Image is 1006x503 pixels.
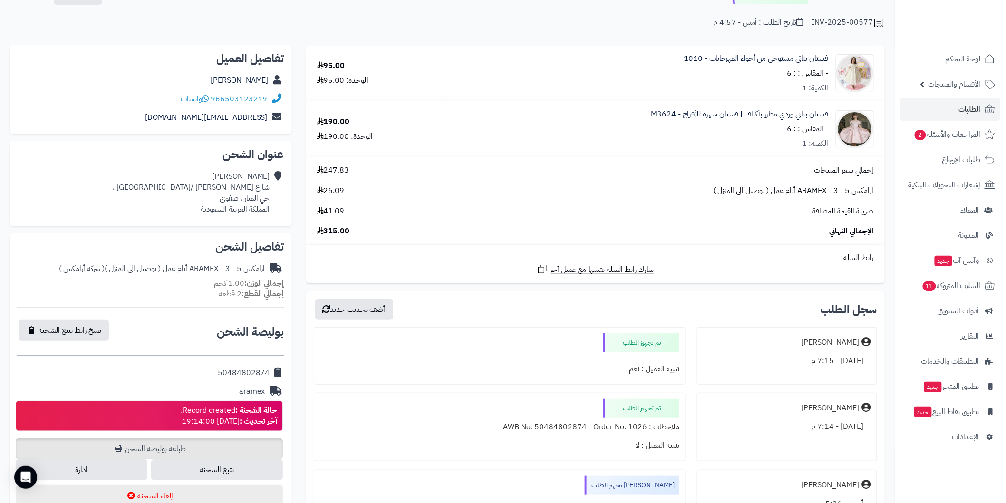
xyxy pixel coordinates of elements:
a: تتبع الشحنة [151,459,283,480]
div: الكمية: 1 [803,138,829,149]
a: واتساب [181,93,209,105]
div: 50484802874 [218,368,270,378]
a: [EMAIL_ADDRESS][DOMAIN_NAME] [145,112,268,123]
a: لوحة التحكم [900,48,1000,70]
span: 315.00 [317,226,350,237]
div: الوحدة: 190.00 [317,131,373,142]
div: [DATE] - 7:15 م [703,352,871,370]
div: INV-2025-00577 [812,17,885,29]
span: ارامكس ARAMEX - 3 - 5 أيام عمل ( توصيل الى المنزل ) [713,185,874,196]
span: الطلبات [959,103,981,116]
div: 95.00 [317,60,345,71]
a: المراجعات والأسئلة2 [900,123,1000,146]
strong: إجمالي الوزن: [244,278,284,289]
span: لوحة التحكم [946,52,981,66]
div: Open Intercom Messenger [14,466,37,489]
span: المراجعات والأسئلة [914,128,981,141]
div: الكمية: 1 [803,83,829,94]
span: جديد [914,407,932,417]
span: 247.83 [317,165,349,176]
div: تنبيه العميل : نعم [320,360,679,378]
span: تطبيق نقاط البيع [913,405,979,418]
span: تطبيق المتجر [923,380,979,393]
a: الطلبات [900,98,1000,121]
h2: بوليصة الشحن [217,326,284,338]
div: [PERSON_NAME] [802,337,860,348]
a: طلبات الإرجاع [900,148,1000,171]
span: التقارير [961,329,979,343]
span: التطبيقات والخدمات [921,355,979,368]
a: تطبيق المتجرجديد [900,375,1000,398]
div: [PERSON_NAME] شارع [PERSON_NAME] /[GEOGRAPHIC_DATA] ، حي المنار ، صفوى المملكة العربية السعودية [113,171,270,214]
span: الأقسام والمنتجات [929,77,981,91]
a: السلات المتروكة11 [900,274,1000,297]
span: طلبات الإرجاع [942,153,981,166]
a: إشعارات التحويلات البنكية [900,174,1000,196]
strong: آخر تحديث : [240,416,278,427]
div: Record created. [DATE] 19:14:00 [181,405,278,427]
a: الإعدادات [900,426,1000,448]
a: ادارة [16,459,147,480]
strong: حالة الشحنة : [235,405,278,416]
span: أدوات التسويق [938,304,979,318]
button: أضف تحديث جديد [315,299,393,320]
span: العملاء [961,203,979,217]
strong: إجمالي القطع: [242,288,284,300]
span: 11 [922,281,937,292]
a: التطبيقات والخدمات [900,350,1000,373]
span: ( شركة أرامكس ) [59,263,105,274]
span: إجمالي سعر المنتجات [814,165,874,176]
div: تم تجهيز الطلب [603,333,679,352]
small: - المقاس : : 6 [787,123,829,135]
div: [PERSON_NAME] [802,403,860,414]
div: [DATE] - 7:14 م [703,417,871,436]
a: فستان بناتي وردي مطرز بأكتاف | فستان سهرة للأفراح - M3624 [651,109,829,120]
div: [PERSON_NAME] تجهيز الطلب [585,476,679,495]
div: تنبيه العميل : لا [320,436,679,455]
img: logo-2.png [941,7,997,27]
span: ضريبة القيمة المضافة [813,206,874,217]
div: aramex [239,386,265,397]
span: شارك رابط السلة نفسها مع عميل آخر [551,264,654,275]
a: التقارير [900,325,1000,348]
a: أدوات التسويق [900,300,1000,322]
a: 966503123219 [211,93,268,105]
span: 41.09 [317,206,345,217]
span: الإعدادات [952,430,979,444]
div: الوحدة: 95.00 [317,75,368,86]
h3: سجل الطلب [821,304,877,315]
a: طباعة بوليصة الشحن [16,438,283,459]
span: وآتس آب [934,254,979,267]
a: العملاء [900,199,1000,222]
img: 1756220506-413A4990-90x90.jpeg [836,110,873,148]
h2: عنوان الشحن [17,149,284,160]
h2: تفاصيل العميل [17,53,284,64]
div: ملاحظات : AWB No. 50484802874 - Order No. 1026 [320,418,679,436]
div: ارامكس ARAMEX - 3 - 5 أيام عمل ( توصيل الى المنزل ) [59,263,265,274]
img: 1747912993-IMG_4774%202-90x90.jpeg [836,54,873,92]
div: [PERSON_NAME] [802,480,860,491]
div: رابط السلة [310,252,881,263]
h2: تفاصيل الشحن [17,241,284,252]
a: المدونة [900,224,1000,247]
span: جديد [935,256,952,266]
small: 2 قطعة [219,288,284,300]
div: تم تجهيز الطلب [603,399,679,418]
a: شارك رابط السلة نفسها مع عميل آخر [537,263,654,275]
span: 26.09 [317,185,345,196]
span: نسخ رابط تتبع الشحنة [39,325,101,336]
div: 190.00 [317,116,350,127]
a: تطبيق نقاط البيعجديد [900,400,1000,423]
span: 2 [914,129,927,141]
span: المدونة [958,229,979,242]
button: نسخ رابط تتبع الشحنة [19,320,109,341]
small: - المقاس : : 6 [787,68,829,79]
a: وآتس آبجديد [900,249,1000,272]
span: السلات المتروكة [922,279,981,292]
small: 1.00 كجم [214,278,284,289]
a: فستان بناتي مستوحى من أجواء المهرجانات - 1010 [684,53,829,64]
a: [PERSON_NAME] [211,75,269,86]
div: تاريخ الطلب : أمس - 4:57 م [713,17,803,28]
span: جديد [924,382,942,392]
